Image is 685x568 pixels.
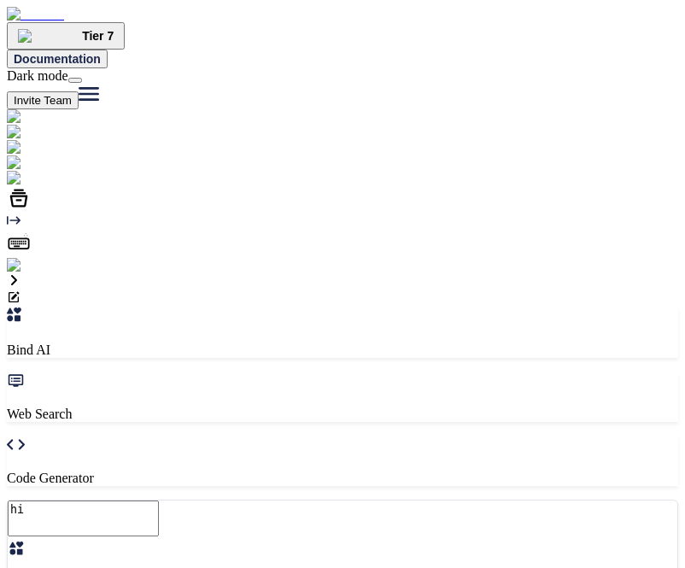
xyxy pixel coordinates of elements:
[7,155,85,171] img: githubLight
[7,91,79,109] button: Invite Team
[7,50,108,68] button: Documentation
[7,171,120,186] img: darkCloudIdeIcon
[7,68,68,83] span: Dark mode
[7,7,64,22] img: Bind AI
[7,343,678,358] p: Bind AI
[14,52,101,66] span: Documentation
[18,29,82,43] img: premium
[7,258,62,273] img: settings
[7,471,678,486] p: Code Generator
[7,125,68,140] img: ai-studio
[7,140,44,155] img: chat
[7,22,125,50] button: premiumTier 7
[7,407,678,422] p: Web Search
[7,109,44,125] img: chat
[82,29,114,43] span: Tier 7
[8,501,159,536] textarea: hi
